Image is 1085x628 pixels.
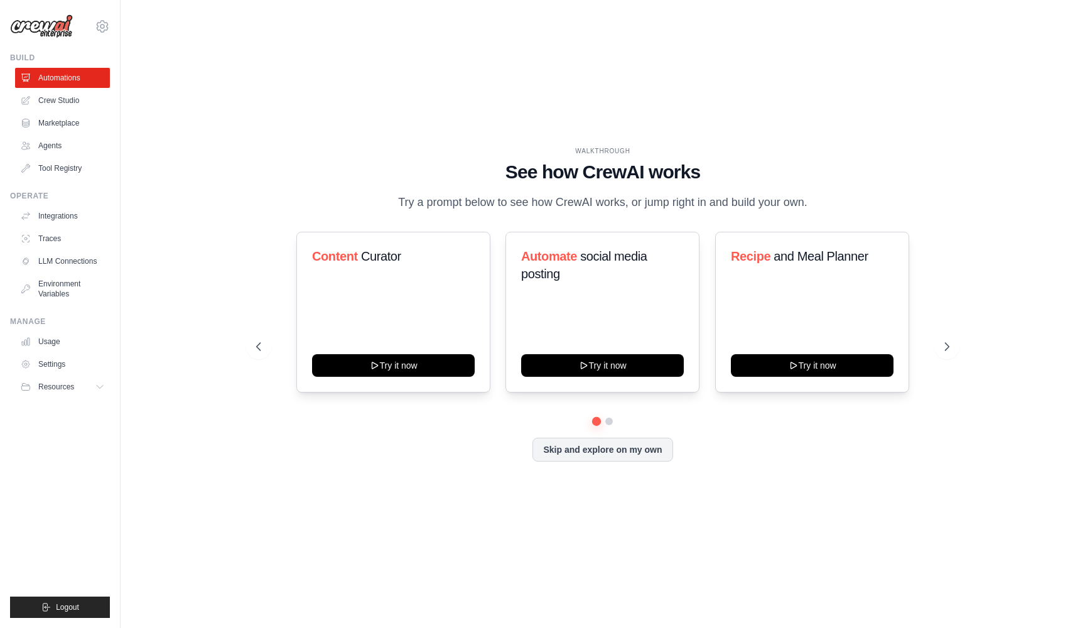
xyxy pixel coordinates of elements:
[392,193,814,212] p: Try a prompt below to see how CrewAI works, or jump right in and build your own.
[15,113,110,133] a: Marketplace
[15,68,110,88] a: Automations
[10,14,73,38] img: Logo
[15,158,110,178] a: Tool Registry
[774,249,868,263] span: and Meal Planner
[312,354,475,377] button: Try it now
[38,382,74,392] span: Resources
[15,90,110,111] a: Crew Studio
[361,249,401,263] span: Curator
[521,249,577,263] span: Automate
[532,438,672,462] button: Skip and explore on my own
[731,249,770,263] span: Recipe
[15,206,110,226] a: Integrations
[15,251,110,271] a: LLM Connections
[256,161,949,183] h1: See how CrewAI works
[15,332,110,352] a: Usage
[15,274,110,304] a: Environment Variables
[521,249,647,281] span: social media posting
[15,136,110,156] a: Agents
[256,146,949,156] div: WALKTHROUGH
[15,229,110,249] a: Traces
[731,354,893,377] button: Try it now
[521,354,684,377] button: Try it now
[15,377,110,397] button: Resources
[10,597,110,618] button: Logout
[10,317,110,327] div: Manage
[56,602,79,612] span: Logout
[312,249,358,263] span: Content
[10,53,110,63] div: Build
[15,354,110,374] a: Settings
[10,191,110,201] div: Operate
